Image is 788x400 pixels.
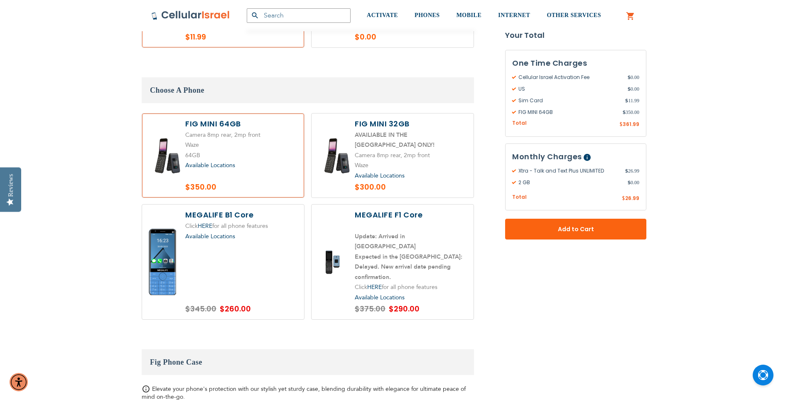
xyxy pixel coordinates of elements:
span: MOBILE [457,12,482,18]
span: $ [625,97,628,104]
a: HERE [198,222,212,230]
strong: Your Total [505,29,646,42]
span: Total [512,119,527,127]
span: PHONES [415,12,440,18]
span: $ [622,195,625,202]
span: Total [512,193,527,201]
span: US [512,85,628,93]
span: 26.99 [625,167,639,175]
span: FIG MINI 64GB [512,109,623,116]
span: 11.99 [625,97,639,104]
a: Available Locations [185,232,235,240]
img: Cellular Israel Logo [151,10,230,20]
span: 0.00 [628,74,639,81]
span: OTHER SERVICES [547,12,601,18]
span: 0.00 [628,179,639,186]
span: 26.99 [625,195,639,202]
span: ACTIVATE [367,12,398,18]
span: Fig Phone Case [150,358,202,366]
span: Choose A Phone [150,86,204,94]
span: Sim Card [512,97,625,104]
div: Reviews [7,174,15,197]
span: $ [623,109,626,116]
span: Xtra - Talk and Text Plus UNLIMITED [512,167,625,175]
input: Search [247,8,351,23]
span: 0.00 [628,85,639,93]
span: INTERNET [498,12,530,18]
a: Available Locations [355,294,405,301]
a: HERE [367,283,382,291]
span: 361.99 [623,121,639,128]
span: Help [584,154,591,161]
div: Accessibility Menu [10,373,28,391]
span: Add to Cart [533,225,619,234]
span: 2 GB [512,179,628,186]
span: $ [628,74,631,81]
span: Monthly Charges [512,151,582,162]
span: $ [625,167,628,175]
a: Available Locations [355,172,405,180]
a: Available Locations [185,161,235,169]
button: Add to Cart [505,219,646,240]
span: $ [628,179,631,186]
span: $ [628,85,631,93]
span: 350.00 [623,109,639,116]
span: Cellular Israel Activation Fee [512,74,628,81]
span: $ [619,121,623,128]
h3: One Time Charges [512,57,639,69]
